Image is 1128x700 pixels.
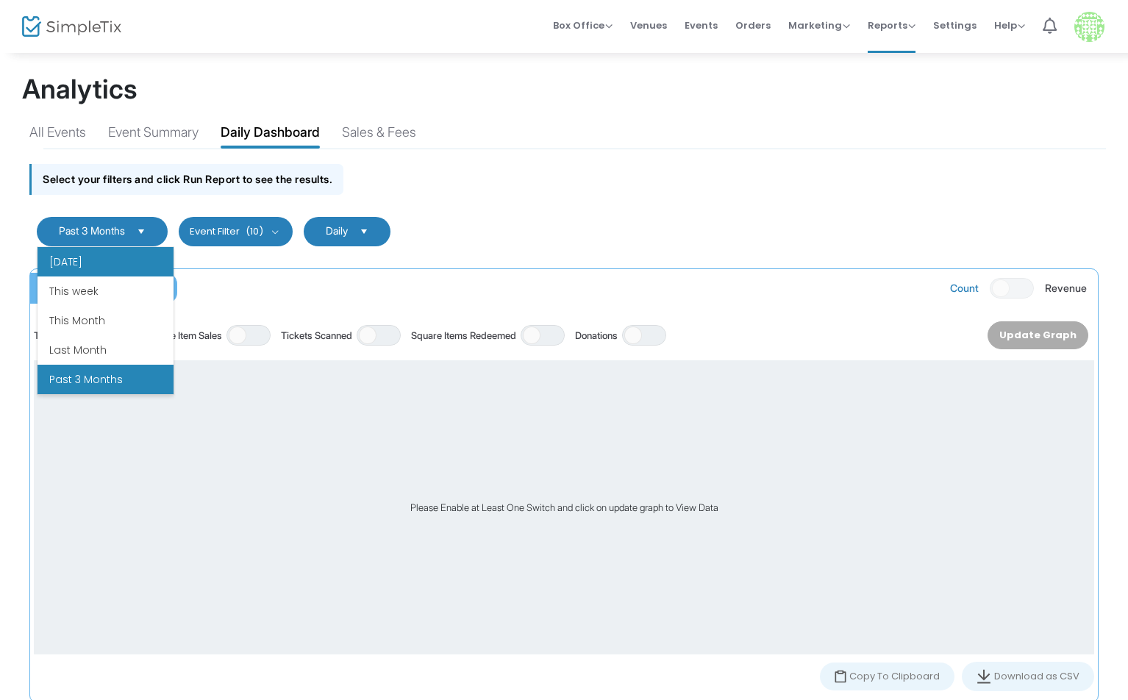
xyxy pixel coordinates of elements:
label: Ticket Sales [34,329,86,343]
span: Box Office [553,18,613,32]
span: Settings [933,7,977,44]
label: Revenue [1045,280,1087,296]
span: Orders [735,7,771,44]
button: Select [131,226,151,238]
span: Reports [868,18,915,32]
span: Events [685,7,718,44]
span: Help [994,18,1025,32]
li: Past 3 Months [38,365,174,394]
li: This week [38,276,174,306]
button: Event Filter(10) [179,217,293,246]
div: Please Enable at Least One Switch and click on update graph to View Data [34,360,1094,654]
span: Past 3 Months [59,224,125,237]
span: (10) [246,226,263,238]
span: Marketing [788,18,850,32]
button: Select [354,226,374,238]
span: Daily [326,225,348,238]
label: Count [950,280,979,296]
div: Select your filters and click Run Report to see the results. [29,164,343,194]
label: Donations [575,329,618,343]
label: Square Items Redeemed [411,329,516,343]
h1: Analytics [22,74,1106,105]
div: Event Summary [108,122,199,148]
label: Tickets Scanned [281,329,352,343]
div: All Events [29,122,86,148]
span: Venues [630,7,667,44]
li: [DATE] [38,247,174,276]
li: Last Month [38,335,174,365]
label: Square Item Sales [145,329,222,343]
div: Sales & Fees [342,122,416,148]
div: Daily Dashboard [221,122,320,148]
li: This Month [38,306,174,335]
